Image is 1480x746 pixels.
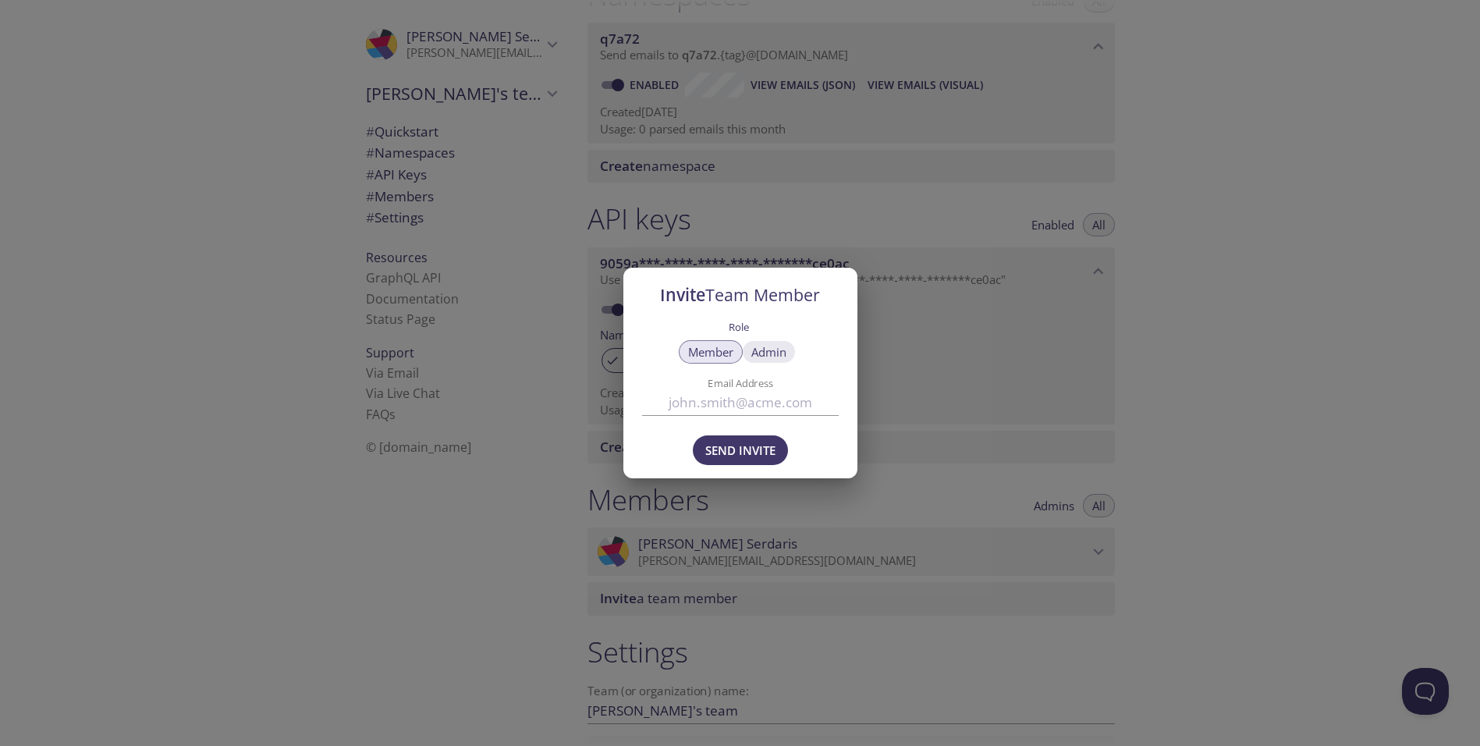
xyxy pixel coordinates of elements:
[693,435,788,465] button: Send Invite
[705,440,775,460] span: Send Invite
[705,283,820,306] span: Team Member
[642,389,839,415] input: john.smith@acme.com
[742,340,796,364] button: Admin
[679,340,743,364] button: Member
[729,316,749,336] label: Role
[660,283,820,306] span: Invite
[666,378,814,389] label: Email Address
